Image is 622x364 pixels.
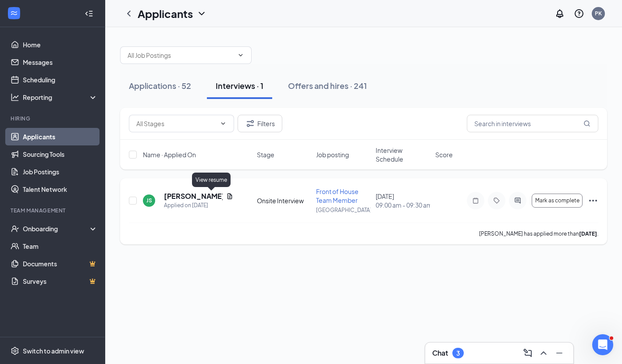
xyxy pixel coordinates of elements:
span: Name · Applied On [143,150,196,159]
svg: Minimize [554,348,565,358]
button: Minimize [552,346,566,360]
iframe: Intercom live chat [592,334,613,355]
div: Switch to admin view [23,346,84,355]
a: Team [23,237,98,255]
div: Hiring [11,115,96,122]
button: Mark as complete [532,194,583,208]
svg: ComposeMessage [522,348,533,358]
svg: Analysis [11,93,19,102]
svg: ChevronDown [196,8,207,19]
input: All Stages [136,119,216,128]
div: PK [595,10,602,17]
input: Search in interviews [467,115,598,132]
a: Applicants [23,128,98,145]
div: Applications · 52 [129,80,191,91]
div: Onboarding [23,224,90,233]
div: Onsite Interview [257,196,311,205]
a: DocumentsCrown [23,255,98,272]
p: [PERSON_NAME] has applied more than . [479,230,598,237]
div: Offers and hires · 241 [288,80,367,91]
button: ComposeMessage [521,346,535,360]
a: Scheduling [23,71,98,88]
a: Talent Network [23,180,98,198]
svg: Note [470,197,481,204]
a: SurveysCrown [23,272,98,290]
svg: ChevronDown [220,120,227,127]
svg: ActiveChat [512,197,523,204]
b: [DATE] [579,230,597,237]
span: Job posting [316,150,349,159]
svg: ChevronLeft [124,8,134,19]
a: Sourcing Tools [23,145,98,163]
span: Interview Schedule [376,146,430,163]
svg: Collapse [85,9,93,18]
svg: MagnifyingGlass [583,120,590,127]
a: Home [23,36,98,53]
svg: Filter [245,118,256,129]
div: Interviews · 1 [216,80,263,91]
span: Mark as complete [535,198,579,204]
input: All Job Postings [128,50,234,60]
button: Filter Filters [238,115,282,132]
div: Applied on [DATE] [164,201,233,210]
svg: ChevronUp [538,348,549,358]
a: Messages [23,53,98,71]
span: Stage [257,150,274,159]
span: Front of House Team Member [316,187,359,204]
svg: WorkstreamLogo [10,9,18,18]
p: [GEOGRAPHIC_DATA] [316,206,370,214]
h1: Applicants [138,6,193,21]
div: Team Management [11,207,96,214]
svg: Ellipses [588,195,598,206]
span: Score [435,150,453,159]
div: 3 [456,350,460,357]
div: JS [146,197,152,204]
div: Reporting [23,93,98,102]
h5: [PERSON_NAME] [164,191,223,201]
a: Job Postings [23,163,98,180]
svg: Tag [491,197,502,204]
h3: Chat [432,348,448,358]
div: View resume [192,173,231,187]
svg: UserCheck [11,224,19,233]
svg: ChevronDown [237,52,244,59]
span: 09:00 am - 09:30 am [376,201,430,209]
svg: Notifications [554,8,565,19]
svg: Settings [11,346,19,355]
div: [DATE] [376,192,430,209]
svg: Document [226,193,233,200]
svg: QuestionInfo [574,8,584,19]
button: ChevronUp [537,346,551,360]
